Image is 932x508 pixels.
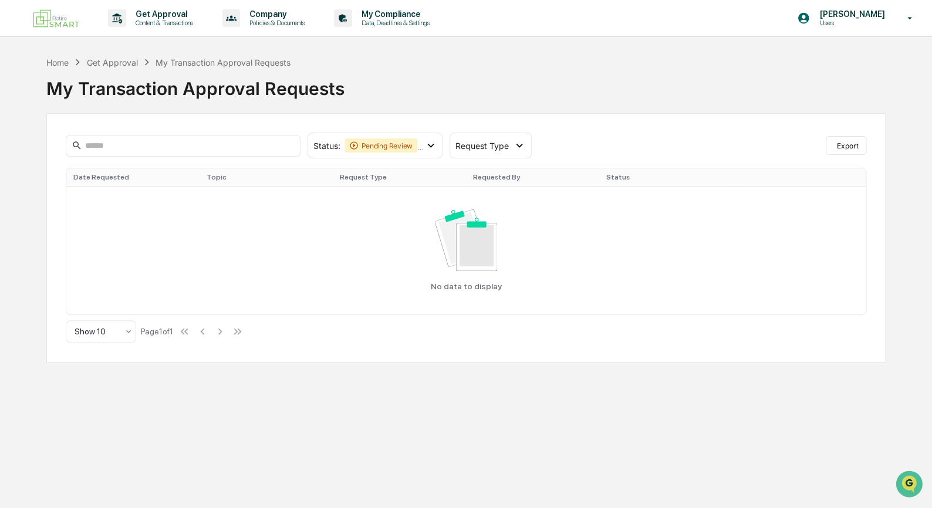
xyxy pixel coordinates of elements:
p: Company [240,9,310,19]
button: Export [826,136,866,155]
div: My Transaction Approval Requests [156,57,291,67]
p: No data to display [431,282,502,291]
span: Attestations [97,148,146,160]
a: 🖐️Preclearance [7,143,80,164]
div: Home [46,57,69,67]
span: Status : [313,141,340,151]
div: We're available if you need us! [40,101,148,111]
th: Status [599,168,732,186]
span: Pylon [117,199,142,208]
p: How can we help? [12,25,214,43]
img: 1746055101610-c473b297-6a78-478c-a979-82029cc54cd1 [12,90,33,111]
p: Policies & Documents [240,19,310,27]
div: Pending Review [345,138,417,153]
p: Get Approval [126,9,199,19]
div: 🖐️ [12,149,21,158]
th: Topic [200,168,333,186]
div: Get Approval [87,57,138,67]
span: Data Lookup [23,170,74,182]
p: Users [810,19,890,27]
div: 🗄️ [85,149,94,158]
a: Powered byPylon [83,198,142,208]
th: Request Type [333,168,466,186]
button: Start new chat [200,93,214,107]
a: 🗄️Attestations [80,143,150,164]
img: No data available [435,209,498,270]
a: 🔎Data Lookup [7,165,79,187]
p: Content & Transactions [126,19,199,27]
p: My Compliance [352,9,435,19]
th: Requested By [466,168,599,186]
img: logo [28,5,85,32]
span: Preclearance [23,148,76,160]
iframe: Open customer support [894,469,926,501]
div: My Transaction Approval Requests [46,69,885,99]
span: Request Type [455,141,508,151]
p: Data, Deadlines & Settings [352,19,435,27]
div: Page 1 of 1 [141,327,173,336]
div: 🔎 [12,171,21,181]
p: [PERSON_NAME] [810,9,890,19]
div: Start new chat [40,90,193,101]
th: Date Requested [66,168,200,186]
